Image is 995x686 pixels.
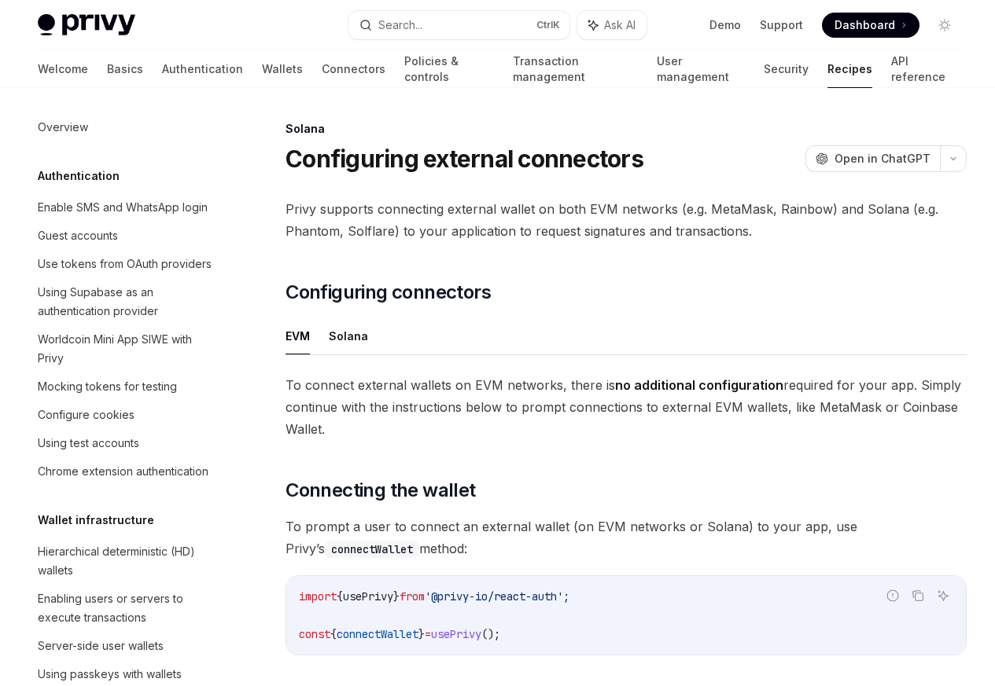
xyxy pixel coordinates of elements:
a: Security [764,50,809,88]
span: { [337,589,343,603]
code: connectWallet [325,541,419,558]
strong: no additional configuration [615,377,783,393]
span: '@privy-io/react-auth' [425,589,563,603]
h5: Wallet infrastructure [38,511,154,530]
div: Using Supabase as an authentication provider [38,283,217,321]
a: Server-side user wallets [25,632,227,660]
button: Ask AI [577,11,647,39]
span: } [393,589,400,603]
a: Overview [25,113,227,141]
span: const [299,627,330,641]
h1: Configuring external connectors [286,145,643,173]
a: Enabling users or servers to execute transactions [25,585,227,632]
a: User management [657,50,746,88]
a: Chrome extension authentication [25,457,227,486]
span: Open in ChatGPT [835,151,931,167]
button: Search...CtrlK [348,11,569,39]
button: Report incorrect code [883,585,903,606]
a: Using Supabase as an authentication provider [25,278,227,325]
button: EVM [286,317,310,354]
a: Authentication [162,50,243,88]
a: Using test accounts [25,429,227,457]
img: light logo [38,14,135,36]
a: Recipes [827,50,872,88]
a: Use tokens from OAuth providers [25,250,227,278]
a: Wallets [262,50,303,88]
div: Server-side user wallets [38,636,164,655]
span: { [330,627,337,641]
div: Enabling users or servers to execute transactions [38,589,217,627]
div: Use tokens from OAuth providers [38,255,212,273]
div: Search... [378,16,422,35]
button: Toggle dark mode [932,13,957,38]
div: Guest accounts [38,226,118,245]
a: Connectors [322,50,385,88]
button: Copy the contents from the code block [908,585,928,606]
span: Connecting the wallet [286,478,475,503]
span: ; [563,589,569,603]
button: Ask AI [933,585,953,606]
span: Configuring connectors [286,280,491,305]
span: To prompt a user to connect an external wallet (on EVM networks or Solana) to your app, use Privy... [286,515,967,559]
div: Chrome extension authentication [38,462,208,481]
div: Enable SMS and WhatsApp login [38,198,208,217]
a: Dashboard [822,13,919,38]
span: connectWallet [337,627,418,641]
span: import [299,589,337,603]
span: Privy supports connecting external wallet on both EVM networks (e.g. MetaMask, Rainbow) and Solan... [286,198,967,242]
span: Ctrl K [536,19,560,31]
div: Using test accounts [38,434,139,453]
a: Guest accounts [25,222,227,250]
div: Solana [286,121,967,137]
span: } [418,627,425,641]
div: Worldcoin Mini App SIWE with Privy [38,330,217,368]
a: API reference [891,50,957,88]
a: Policies & controls [404,50,494,88]
div: Overview [38,118,88,137]
a: Transaction management [513,50,637,88]
button: Open in ChatGPT [805,145,940,172]
a: Worldcoin Mini App SIWE with Privy [25,325,227,372]
span: Dashboard [835,17,895,33]
button: Solana [329,317,368,354]
span: from [400,589,425,603]
a: Welcome [38,50,88,88]
span: = [425,627,431,641]
a: Enable SMS and WhatsApp login [25,193,227,222]
span: Ask AI [604,17,636,33]
span: (); [481,627,500,641]
span: usePrivy [343,589,393,603]
div: Using passkeys with wallets [38,665,182,684]
a: Configure cookies [25,401,227,429]
a: Hierarchical deterministic (HD) wallets [25,537,227,585]
div: Hierarchical deterministic (HD) wallets [38,542,217,580]
a: Demo [709,17,741,33]
span: usePrivy [431,627,481,641]
div: Mocking tokens for testing [38,377,177,396]
a: Support [760,17,803,33]
h5: Authentication [38,167,120,185]
span: To connect external wallets on EVM networks, there is required for your app. Simply continue with... [286,374,967,440]
div: Configure cookies [38,405,135,424]
a: Basics [107,50,143,88]
a: Mocking tokens for testing [25,372,227,401]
